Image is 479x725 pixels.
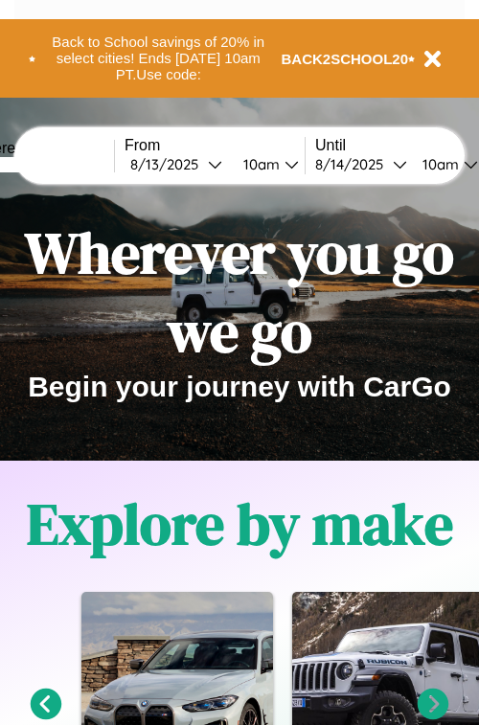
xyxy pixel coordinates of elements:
h1: Explore by make [27,485,453,563]
label: From [125,137,305,154]
div: 10am [413,155,464,173]
button: 8/13/2025 [125,154,228,174]
button: Back to School savings of 20% in select cities! Ends [DATE] 10am PT.Use code: [35,29,282,88]
div: 8 / 13 / 2025 [130,155,208,173]
div: 8 / 14 / 2025 [315,155,393,173]
button: 10am [228,154,305,174]
div: 10am [234,155,285,173]
b: BACK2SCHOOL20 [282,51,409,67]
